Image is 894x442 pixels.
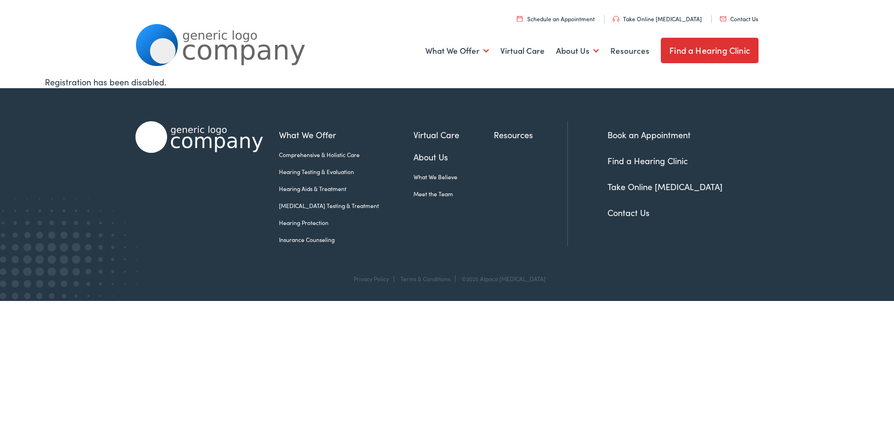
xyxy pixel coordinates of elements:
a: Take Online [MEDICAL_DATA] [613,15,702,23]
a: Terms & Conditions [400,275,450,283]
a: Virtual Care [500,33,545,68]
a: Find a Hearing Clinic [661,38,759,63]
a: Virtual Care [413,128,494,141]
a: Resources [610,33,649,68]
a: Contact Us [720,15,758,23]
a: Hearing Aids & Treatment [279,184,413,193]
a: Insurance Counseling [279,235,413,244]
a: What We Offer [279,128,413,141]
a: Hearing Protection [279,218,413,227]
a: Privacy Policy [354,275,389,283]
div: ©2025 Alpaca [MEDICAL_DATA] [457,275,546,282]
div: Registration has been disabled. [45,75,850,88]
img: utility icon [720,17,726,21]
a: About Us [413,150,494,163]
a: Schedule an Appointment [517,15,595,23]
a: What We Believe [413,173,494,181]
a: Take Online [MEDICAL_DATA] [607,181,723,192]
a: What We Offer [425,33,489,68]
a: Hearing Testing & Evaluation [279,167,413,176]
a: Meet the Team [413,190,494,198]
a: Comprehensive & Holistic Care [279,150,413,159]
img: utility icon [517,16,523,22]
a: Book an Appointment [607,129,691,141]
a: Resources [494,128,567,141]
a: Find a Hearing Clinic [607,155,688,167]
a: Contact Us [607,207,649,218]
a: [MEDICAL_DATA] Testing & Treatment [279,201,413,210]
img: utility icon [613,16,619,22]
img: Alpaca Audiology [135,121,263,153]
a: About Us [556,33,599,68]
